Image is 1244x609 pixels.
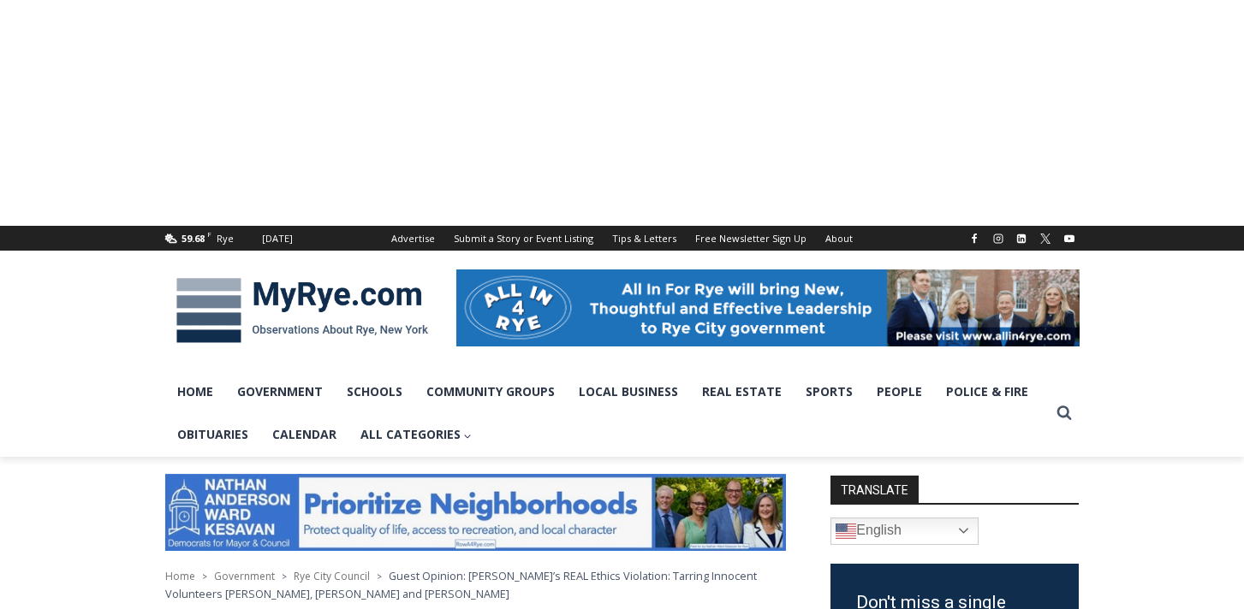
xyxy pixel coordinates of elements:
[165,568,757,600] span: Guest Opinion: [PERSON_NAME]’s REAL Ethics Violation: Tarring Innocent Volunteers [PERSON_NAME], ...
[830,476,919,503] strong: TRANSLATE
[567,370,690,413] a: Local Business
[207,229,211,239] span: F
[686,226,816,251] a: Free Newsletter Sign Up
[165,413,260,456] a: Obituaries
[165,370,225,413] a: Home
[444,226,603,251] a: Submit a Story or Event Listing
[934,370,1040,413] a: Police & Fire
[964,228,985,249] a: Facebook
[225,370,335,413] a: Government
[214,569,275,583] a: Government
[1059,228,1080,249] a: YouTube
[348,413,485,456] a: All Categories
[260,413,348,456] a: Calendar
[690,370,794,413] a: Real Estate
[603,226,686,251] a: Tips & Letters
[165,266,439,355] img: MyRye.com
[282,571,287,582] span: >
[165,569,195,583] a: Home
[414,370,567,413] a: Community Groups
[202,571,207,582] span: >
[1011,228,1032,249] a: Linkedin
[1049,398,1080,429] button: View Search Form
[456,269,1080,346] img: All in for Rye
[165,370,1049,457] nav: Primary Navigation
[262,231,293,246] div: [DATE]
[836,521,856,541] img: en
[865,370,934,413] a: People
[294,569,370,583] a: Rye City Council
[335,370,414,413] a: Schools
[182,232,205,245] span: 59.68
[794,370,865,413] a: Sports
[988,228,1009,249] a: Instagram
[360,425,473,444] span: All Categories
[830,517,979,545] a: English
[382,226,862,251] nav: Secondary Navigation
[217,231,234,246] div: Rye
[165,567,786,602] nav: Breadcrumbs
[382,226,444,251] a: Advertise
[1035,228,1056,249] a: X
[377,571,382,582] span: >
[816,226,862,251] a: About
